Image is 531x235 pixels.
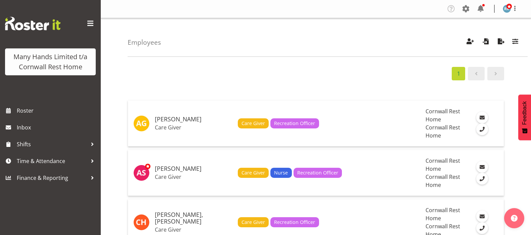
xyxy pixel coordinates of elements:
a: Page 2. [487,67,504,80]
a: Call Employee [476,173,488,185]
h5: [PERSON_NAME], [PERSON_NAME] [155,211,232,225]
a: Email Employee [476,210,488,222]
img: charline-hannecart11694.jpg [133,214,149,230]
p: Care Giver [155,226,232,233]
button: Export Employees [494,35,508,50]
span: Cornwall Rest Home [426,157,460,172]
a: Page 0. [468,67,485,80]
button: Feedback - Show survey [518,94,531,140]
button: Import Employees [479,35,493,50]
h4: Employees [128,39,161,46]
a: Call Employee [476,123,488,135]
p: Care Giver [155,173,232,180]
img: help-xxl-2.png [511,215,518,222]
span: Cornwall Rest Home [426,173,460,189]
span: Care Giver [241,169,265,177]
span: Nurse [274,169,288,177]
a: Email Employee [476,161,488,173]
span: Care Giver [241,219,265,226]
span: Feedback [522,101,528,125]
h5: [PERSON_NAME] [155,165,232,172]
img: Rosterit website logo [5,17,60,30]
img: reece-rhind280.jpg [503,5,511,13]
a: Call Employee [476,222,488,234]
span: Inbox [17,122,97,132]
span: Time & Attendance [17,156,87,166]
span: Cornwall Rest Home [426,206,460,222]
span: Recreation Officer [274,120,315,127]
button: Filter Employees [508,35,522,50]
span: Care Giver [241,120,265,127]
span: Roster [17,106,97,116]
button: Create Employees [463,35,477,50]
span: Recreation Officer [274,219,315,226]
span: Shifts [17,139,87,149]
span: Cornwall Rest Home [426,108,460,123]
p: Care Giver [155,124,232,131]
img: annmarie-sargison6913.jpg [133,165,149,181]
a: Email Employee [476,112,488,123]
h5: [PERSON_NAME] [155,116,232,123]
span: Finance & Reporting [17,173,87,183]
img: angeline-galvez10166.jpg [133,115,149,131]
span: Recreation Officer [297,169,338,177]
span: Cornwall Rest Home [426,124,460,139]
div: Many Hands Limited t/a Cornwall Rest Home [12,52,89,72]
